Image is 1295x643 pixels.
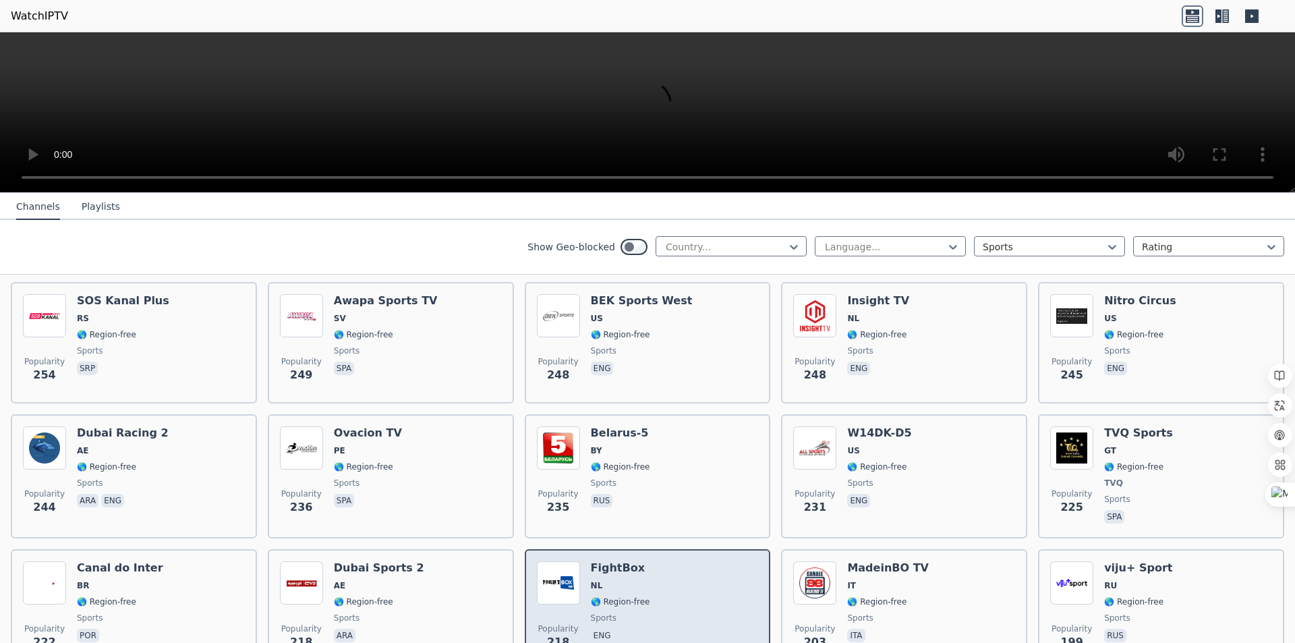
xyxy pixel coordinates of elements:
span: Popularity [795,623,835,634]
span: sports [334,478,359,488]
span: sports [847,613,873,623]
span: Popularity [795,488,835,499]
img: BEK Sports West [537,294,580,337]
span: BY [591,445,602,456]
label: Show Geo-blocked [527,240,615,254]
span: Popularity [1052,623,1092,634]
span: 244 [33,499,55,515]
h6: Insight TV [847,294,909,308]
span: Popularity [538,623,579,634]
p: eng [847,362,870,375]
span: GT [1104,445,1116,456]
span: RU [1104,580,1117,591]
span: sports [847,478,873,488]
span: IT [847,580,856,591]
span: 245 [1060,367,1083,383]
p: eng [1104,362,1127,375]
h6: TVQ Sports [1104,426,1173,440]
span: Popularity [281,623,322,634]
h6: W14DK-D5 [847,426,911,440]
span: RS [77,313,89,324]
h6: MadeinBO TV [847,561,929,575]
a: WatchIPTV [11,8,68,24]
button: Playlists [82,194,120,220]
span: Popularity [538,356,579,367]
img: TVQ Sports [1050,426,1093,470]
span: Popularity [24,623,65,634]
span: Popularity [24,356,65,367]
h6: Dubai Racing 2 [77,426,169,440]
span: Popularity [538,488,579,499]
span: 🌎 Region-free [334,462,393,472]
span: 🌎 Region-free [591,596,650,607]
span: US [1104,313,1116,324]
span: 🌎 Region-free [847,596,906,607]
span: US [847,445,859,456]
p: por [77,629,99,642]
img: SOS Kanal Plus [23,294,66,337]
h6: Nitro Circus [1104,294,1176,308]
span: Popularity [795,356,835,367]
p: eng [847,494,870,507]
h6: FightBox [591,561,650,575]
span: 🌎 Region-free [847,329,906,340]
h6: Ovacion TV [334,426,402,440]
span: 🌎 Region-free [77,596,136,607]
span: AE [334,580,345,591]
span: 235 [547,499,569,515]
span: sports [77,478,103,488]
p: srp [77,362,98,375]
img: W14DK-D5 [793,426,836,470]
h6: Belarus-5 [591,426,650,440]
span: PE [334,445,345,456]
img: Belarus-5 [537,426,580,470]
p: ita [847,629,865,642]
span: AE [77,445,88,456]
span: NL [847,313,859,324]
span: 254 [33,367,55,383]
h6: Canal do Inter [77,561,163,575]
span: sports [77,613,103,623]
span: sports [1104,345,1130,356]
p: rus [1104,629,1126,642]
span: Popularity [1052,356,1092,367]
img: viju+ Sport [1050,561,1093,605]
p: ara [334,629,355,642]
img: Dubai Racing 2 [23,426,66,470]
span: 🌎 Region-free [334,329,393,340]
span: NL [591,580,603,591]
img: Nitro Circus [1050,294,1093,337]
span: 225 [1060,499,1083,515]
span: 248 [804,367,826,383]
h6: Dubai Sports 2 [334,561,424,575]
span: 🌎 Region-free [591,329,650,340]
span: 🌎 Region-free [1104,596,1163,607]
span: sports [591,613,616,623]
button: Channels [16,194,60,220]
span: 🌎 Region-free [1104,462,1163,472]
p: spa [334,494,354,507]
img: Ovacion TV [280,426,323,470]
p: eng [101,494,124,507]
span: sports [847,345,873,356]
p: rus [591,494,613,507]
span: sports [591,345,616,356]
span: 🌎 Region-free [847,462,906,472]
span: 231 [804,499,826,515]
span: Popularity [281,356,322,367]
img: Dubai Sports 2 [280,561,323,605]
span: sports [1104,494,1130,505]
h6: Awapa Sports TV [334,294,438,308]
span: Popularity [1052,488,1092,499]
h6: SOS Kanal Plus [77,294,169,308]
span: 248 [547,367,569,383]
img: FightBox [537,561,580,605]
p: spa [1104,510,1124,524]
h6: viju+ Sport [1104,561,1172,575]
img: Canal do Inter [23,561,66,605]
span: sports [334,613,359,623]
span: sports [1104,613,1130,623]
span: 🌎 Region-free [591,462,650,472]
img: MadeinBO TV [793,561,836,605]
span: sports [334,345,359,356]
